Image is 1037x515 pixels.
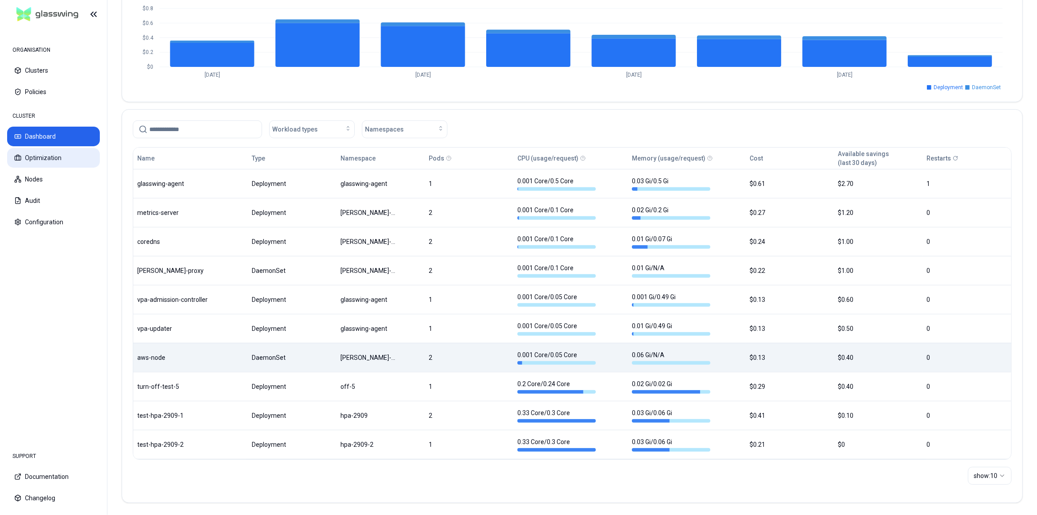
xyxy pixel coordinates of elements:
[750,237,830,246] div: $0.24
[143,49,153,56] tspan: $0.2
[252,295,332,304] div: Deployment
[340,295,398,304] div: glasswing-agent
[137,237,216,246] div: coredns
[632,235,710,249] div: 0.01 Gi / 0.07 Gi
[340,237,398,246] div: kube-system
[632,350,710,365] div: 0.06 Gi / N/A
[137,440,216,449] div: test-hpa-2909-2
[517,235,596,249] div: 0.001 Core / 0.1 Core
[926,440,1007,449] div: 0
[926,324,1007,333] div: 0
[632,264,710,278] div: 0.01 Gi / N/A
[340,149,376,167] button: Namespace
[838,237,919,246] div: $1.00
[838,179,919,188] div: $2.70
[13,4,82,25] img: GlassWing
[137,324,216,333] div: vpa-updater
[926,154,951,163] p: Restarts
[517,149,578,167] button: CPU (usage/request)
[137,411,216,420] div: test-hpa-2909-1
[429,208,509,217] div: 2
[429,353,509,362] div: 2
[626,72,642,78] tspan: [DATE]
[838,440,919,449] div: $0
[252,411,332,420] div: Deployment
[429,179,509,188] div: 1
[838,208,919,217] div: $1.20
[517,264,596,278] div: 0.001 Core / 0.1 Core
[137,208,216,217] div: metrics-server
[272,125,318,134] span: Workload types
[632,293,710,307] div: 0.001 Gi / 0.49 Gi
[838,382,919,391] div: $0.40
[7,41,100,59] div: ORGANISATION
[340,266,398,275] div: kube-system
[7,82,100,102] button: Policies
[750,382,830,391] div: $0.29
[750,149,763,167] button: Cost
[252,324,332,333] div: Deployment
[750,353,830,362] div: $0.13
[632,437,710,452] div: 0.03 Gi / 0.06 Gi
[362,120,447,138] button: Namespaces
[143,35,154,41] tspan: $0.4
[632,177,710,191] div: 0.03 Gi / 0.5 Gi
[632,206,710,220] div: 0.02 Gi / 0.2 Gi
[252,237,332,246] div: Deployment
[415,72,431,78] tspan: [DATE]
[838,411,919,420] div: $0.10
[632,408,710,423] div: 0.03 Gi / 0.06 Gi
[137,382,216,391] div: turn-off-test-5
[517,293,596,307] div: 0.001 Core / 0.05 Core
[137,266,216,275] div: kube-proxy
[517,437,596,452] div: 0.33 Core / 0.3 Core
[143,5,153,12] tspan: $0.8
[137,179,216,188] div: glasswing-agent
[429,411,509,420] div: 2
[7,107,100,125] div: CLUSTER
[517,379,596,394] div: 0.2 Core / 0.24 Core
[632,379,710,394] div: 0.02 Gi / 0.02 Gi
[838,149,889,167] button: Available savings(last 30 days)
[750,324,830,333] div: $0.13
[269,120,355,138] button: Workload types
[252,149,265,167] button: Type
[429,295,509,304] div: 1
[926,382,1007,391] div: 0
[750,266,830,275] div: $0.22
[340,208,398,217] div: kube-system
[340,179,398,188] div: glasswing-agent
[837,72,853,78] tspan: [DATE]
[517,321,596,336] div: 0.001 Core / 0.05 Core
[7,447,100,465] div: SUPPORT
[632,321,710,336] div: 0.01 Gi / 0.49 Gi
[838,353,919,362] div: $0.40
[429,266,509,275] div: 2
[926,353,1007,362] div: 0
[750,208,830,217] div: $0.27
[137,295,216,304] div: vpa-admission-controller
[429,440,509,449] div: 1
[7,488,100,508] button: Changelog
[252,440,332,449] div: Deployment
[750,179,830,188] div: $0.61
[429,237,509,246] div: 2
[137,353,216,362] div: aws-node
[926,411,1007,420] div: 0
[750,411,830,420] div: $0.41
[926,179,1007,188] div: 1
[750,295,830,304] div: $0.13
[517,177,596,191] div: 0.001 Core / 0.5 Core
[7,212,100,232] button: Configuration
[838,324,919,333] div: $0.50
[7,148,100,168] button: Optimization
[252,266,332,275] div: DaemonSet
[517,408,596,423] div: 0.33 Core / 0.3 Core
[926,295,1007,304] div: 0
[252,179,332,188] div: Deployment
[972,84,1001,91] span: DaemonSet
[517,350,596,365] div: 0.001 Core / 0.05 Core
[934,84,963,91] span: Deployment
[517,206,596,220] div: 0.001 Core / 0.1 Core
[137,149,155,167] button: Name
